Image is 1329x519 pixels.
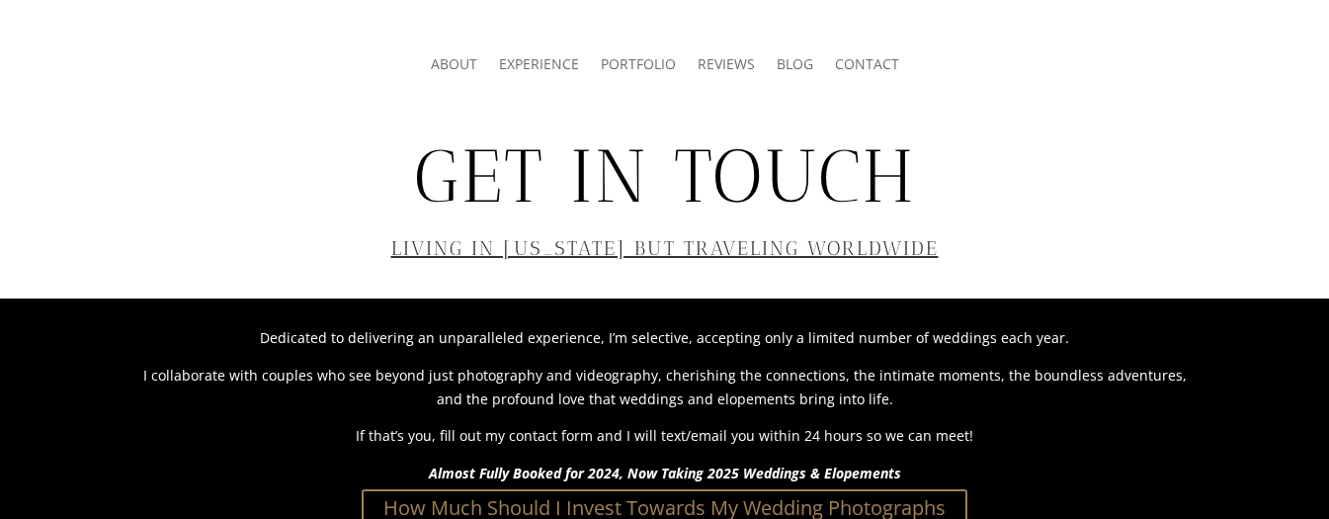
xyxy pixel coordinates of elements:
h1: Get In Touch [133,129,1197,235]
strong: Almost Fully Booked for 2024, Now Taking 2025 Weddings & Elopements [429,464,901,482]
a: BLOG [777,27,813,102]
span: I collaborate with couples who see beyond just photography and videography, cherishing the connec... [143,366,1187,408]
a: REVIEWS [698,27,755,102]
span: Dedicated to delivering an unparalleled experience, I’m selective, accepting only a limited numbe... [260,328,1069,347]
a: EXPERIENCE [499,27,579,102]
a: CONTACT [835,27,899,102]
a: PORTFOLIO [601,27,676,102]
span: Living in [US_STATE] but traveling worldwide [391,236,939,260]
a: ABOUT [431,27,477,102]
p: If that’s you, fill out my contact form and I will text/email you within 24 hours so we can meet! [133,424,1197,462]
